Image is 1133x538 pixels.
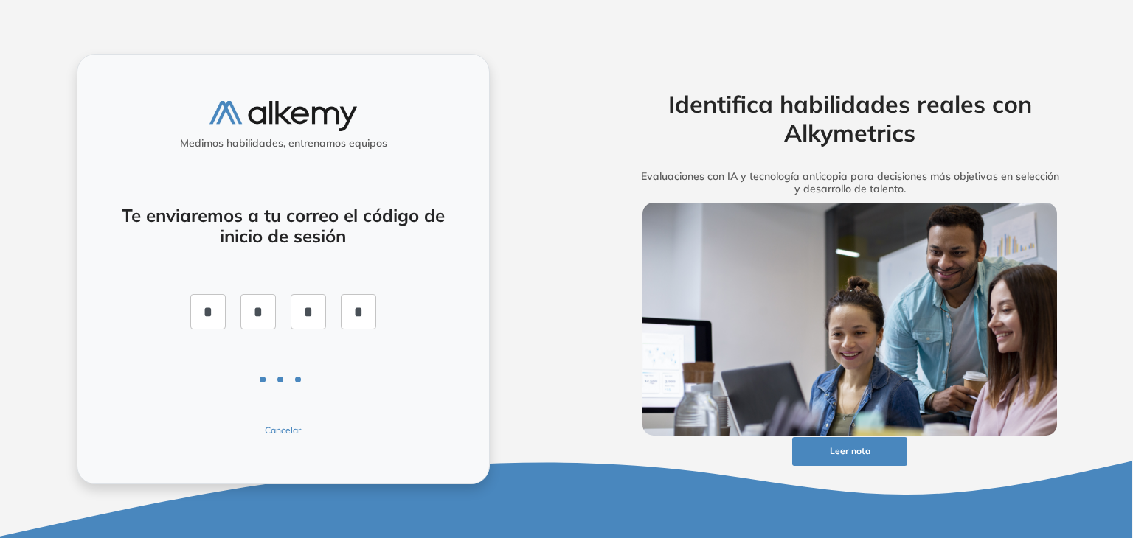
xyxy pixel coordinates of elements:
[620,170,1080,195] h5: Evaluaciones con IA y tecnología anticopia para decisiones más objetivas en selección y desarroll...
[868,368,1133,538] iframe: Chat Widget
[792,437,907,466] button: Leer nota
[620,90,1080,147] h2: Identifica habilidades reales con Alkymetrics
[193,424,373,437] button: Cancelar
[209,101,357,131] img: logo-alkemy
[642,203,1057,436] img: img-more-info
[83,137,483,150] h5: Medimos habilidades, entrenamos equipos
[117,205,450,248] h4: Te enviaremos a tu correo el código de inicio de sesión
[868,368,1133,538] div: Widget de chat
